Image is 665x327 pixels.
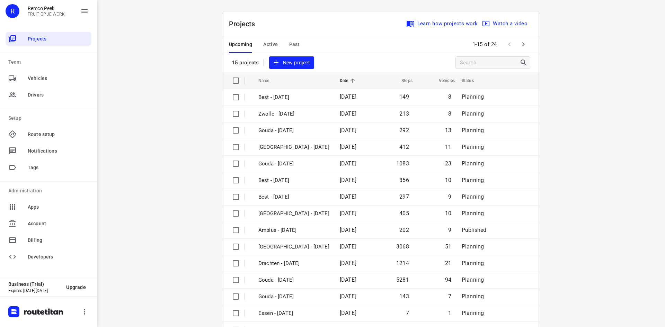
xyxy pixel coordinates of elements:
[462,276,484,283] span: Planning
[448,293,451,300] span: 7
[406,310,409,316] span: 7
[8,281,61,287] p: Business (Trial)
[6,4,19,18] div: R
[6,144,91,158] div: Notifications
[445,243,451,250] span: 51
[258,93,329,101] p: Best - Friday
[340,177,356,183] span: [DATE]
[445,160,451,167] span: 23
[6,32,91,46] div: Projects
[462,193,484,200] span: Planning
[258,110,329,118] p: Zwolle - Friday
[258,193,329,201] p: Best - Tuesday
[6,71,91,85] div: Vehicles
[340,127,356,134] span: [DATE]
[340,260,356,266] span: [DATE]
[273,58,310,67] span: New project
[258,293,329,301] p: Gouda - [DATE]
[430,76,455,85] span: Vehicles
[462,210,484,217] span: Planning
[28,253,89,261] span: Developers
[340,293,356,300] span: [DATE]
[8,288,61,293] p: Expires [DATE][DATE]
[448,227,451,233] span: 9
[263,40,278,49] span: Active
[258,127,329,135] p: Gouda - Friday
[340,210,356,217] span: [DATE]
[445,177,451,183] span: 10
[258,160,329,168] p: Gouda - [DATE]
[340,160,356,167] span: [DATE]
[396,260,409,266] span: 1214
[269,56,314,69] button: New project
[61,281,91,293] button: Upgrade
[66,284,86,290] span: Upgrade
[340,193,356,200] span: [DATE]
[445,210,451,217] span: 10
[28,237,89,244] span: Billing
[462,76,483,85] span: Status
[462,227,487,233] span: Published
[462,144,484,150] span: Planning
[8,58,91,66] p: Team
[340,310,356,316] span: [DATE]
[340,276,356,283] span: [DATE]
[445,144,451,150] span: 11
[462,177,484,183] span: Planning
[258,226,329,234] p: Ambius - Monday
[392,76,413,85] span: Stops
[6,250,91,264] div: Developers
[6,217,91,230] div: Account
[6,161,91,174] div: Tags
[6,200,91,214] div: Apps
[340,93,356,100] span: [DATE]
[258,176,329,184] p: Best - Thursday
[396,243,409,250] span: 3068
[28,35,89,43] span: Projects
[28,75,89,82] span: Vehicles
[399,193,409,200] span: 297
[399,110,409,117] span: 213
[6,127,91,141] div: Route setup
[396,276,409,283] span: 5281
[462,127,484,134] span: Planning
[289,40,300,49] span: Past
[258,243,329,251] p: Zwolle - Monday
[258,76,278,85] span: Name
[396,160,409,167] span: 1083
[448,110,451,117] span: 8
[229,40,252,49] span: Upcoming
[399,293,409,300] span: 143
[258,260,329,267] p: Drachten - Monday
[28,91,89,99] span: Drivers
[28,220,89,227] span: Account
[258,143,329,151] p: [GEOGRAPHIC_DATA] - [DATE]
[462,110,484,117] span: Planning
[462,160,484,167] span: Planning
[460,57,520,68] input: Search projects
[28,147,89,155] span: Notifications
[462,310,484,316] span: Planning
[28,6,65,11] p: Remco Peek
[8,187,91,194] p: Administration
[448,310,451,316] span: 1
[258,309,329,317] p: Essen - [DATE]
[6,88,91,102] div: Drivers
[445,260,451,266] span: 21
[399,93,409,100] span: 149
[340,76,357,85] span: Date
[340,227,356,233] span: [DATE]
[399,210,409,217] span: 405
[258,210,329,218] p: Antwerpen - Monday
[462,293,484,300] span: Planning
[340,243,356,250] span: [DATE]
[340,110,356,117] span: [DATE]
[399,144,409,150] span: 412
[399,177,409,183] span: 356
[258,276,329,284] p: Gouda - Monday
[462,243,484,250] span: Planning
[399,127,409,134] span: 292
[28,164,89,171] span: Tags
[28,131,89,138] span: Route setup
[8,115,91,122] p: Setup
